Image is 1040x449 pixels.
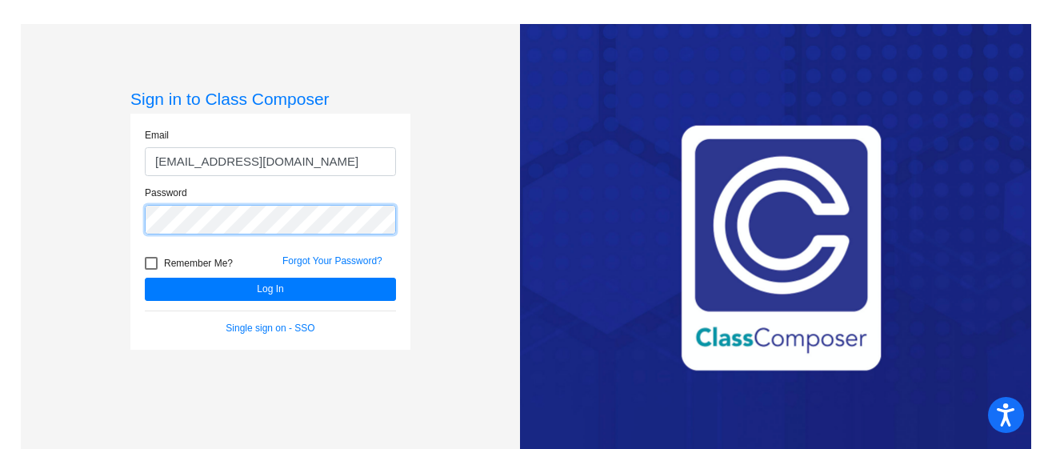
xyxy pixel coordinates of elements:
label: Email [145,128,169,142]
button: Log In [145,278,396,301]
span: Remember Me? [164,254,233,273]
label: Password [145,186,187,200]
a: Forgot Your Password? [282,255,382,267]
a: Single sign on - SSO [226,323,314,334]
h3: Sign in to Class Composer [130,89,410,109]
